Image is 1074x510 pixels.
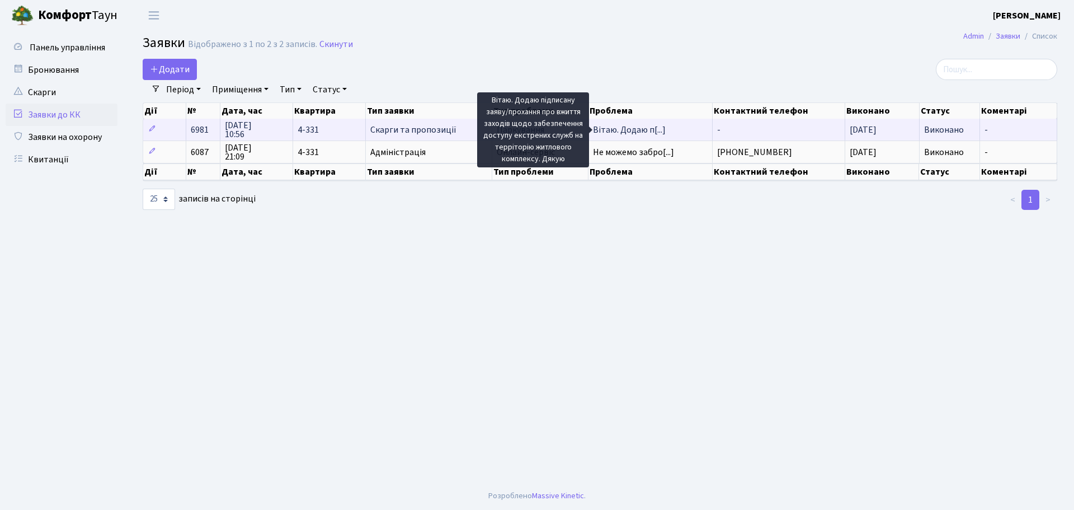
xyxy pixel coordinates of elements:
[225,121,288,139] span: [DATE] 10:56
[191,124,209,136] span: 6981
[1021,190,1039,210] a: 1
[225,143,288,161] span: [DATE] 21:09
[488,490,586,502] div: Розроблено .
[188,39,317,50] div: Відображено з 1 по 2 з 2 записів.
[370,125,487,134] span: Скарги та пропозиції
[6,36,117,59] a: Панель управління
[713,103,845,119] th: Контактний телефон
[920,103,981,119] th: Статус
[850,146,877,158] span: [DATE]
[162,80,205,99] a: Період
[30,41,105,54] span: Панель управління
[366,163,492,180] th: Тип заявки
[593,146,674,158] span: Не можемо забро[...]
[275,80,306,99] a: Тип
[370,148,487,157] span: Адміністрація
[919,163,980,180] th: Статус
[984,125,1052,134] span: -
[963,30,984,42] a: Admin
[984,148,1052,157] span: -
[6,59,117,81] a: Бронювання
[980,103,1057,119] th: Коментарі
[946,25,1074,48] nav: breadcrumb
[38,6,92,24] b: Комфорт
[980,163,1057,180] th: Коментарі
[6,126,117,148] a: Заявки на охорону
[593,124,666,136] span: Вітаю. Додаю п[...]
[298,125,361,134] span: 4-331
[993,10,1061,22] b: [PERSON_NAME]
[6,104,117,126] a: Заявки до КК
[143,33,185,53] span: Заявки
[293,103,366,119] th: Квартира
[143,59,197,80] a: Додати
[319,39,353,50] a: Скинути
[186,103,220,119] th: №
[477,92,589,167] div: Вітаю. Додаю підписану заяву/прохання про вжиття заходів щодо забезпечення доступу екстрених служ...
[6,148,117,171] a: Квитанції
[366,103,492,119] th: Тип заявки
[845,163,920,180] th: Виконано
[143,189,256,210] label: записів на сторінці
[143,163,186,180] th: Дії
[143,103,186,119] th: Дії
[1020,30,1057,43] li: Список
[717,125,840,134] span: -
[143,189,175,210] select: записів на сторінці
[996,30,1020,42] a: Заявки
[717,148,840,157] span: [PHONE_NUMBER]
[936,59,1057,80] input: Пошук...
[140,6,168,25] button: Переключити навігацію
[993,9,1061,22] a: [PERSON_NAME]
[588,163,713,180] th: Проблема
[588,103,713,119] th: Проблема
[713,163,845,180] th: Контактний телефон
[924,146,964,158] span: Виконано
[850,124,877,136] span: [DATE]
[308,80,351,99] a: Статус
[845,103,920,119] th: Виконано
[186,163,220,180] th: №
[38,6,117,25] span: Таун
[492,163,588,180] th: Тип проблеми
[6,81,117,104] a: Скарги
[11,4,34,27] img: logo.png
[220,163,293,180] th: Дата, час
[191,146,209,158] span: 6087
[220,103,293,119] th: Дата, час
[532,490,584,502] a: Massive Kinetic
[208,80,273,99] a: Приміщення
[924,124,964,136] span: Виконано
[298,148,361,157] span: 4-331
[293,163,366,180] th: Квартира
[150,63,190,76] span: Додати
